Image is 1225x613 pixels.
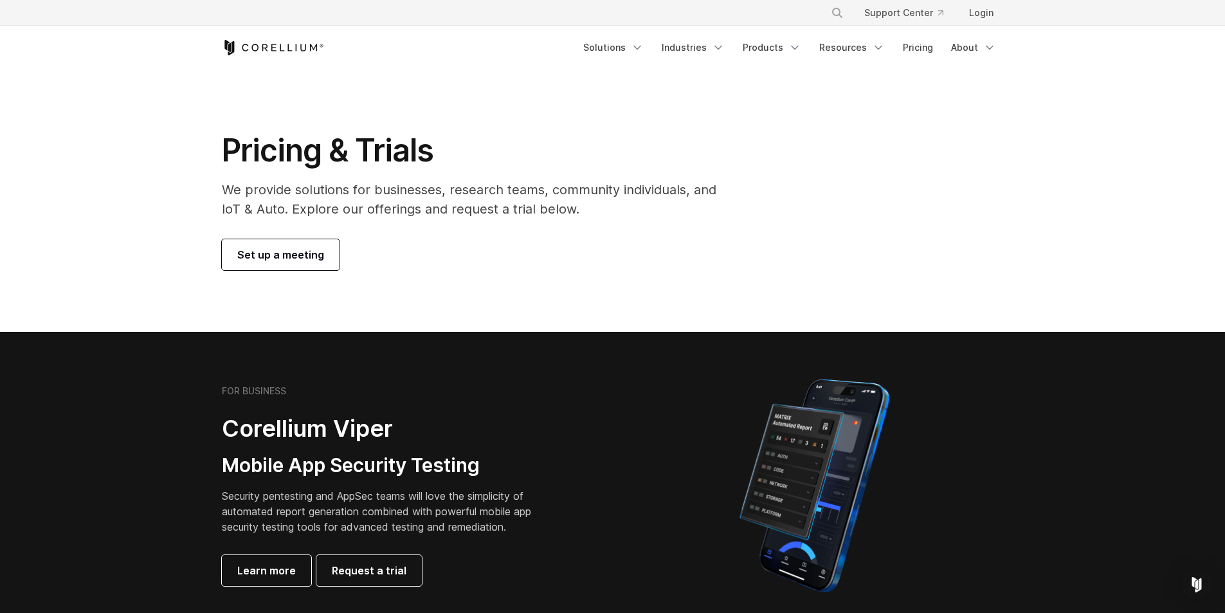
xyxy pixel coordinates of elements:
p: We provide solutions for businesses, research teams, community individuals, and IoT & Auto. Explo... [222,180,734,219]
img: Corellium MATRIX automated report on iPhone showing app vulnerability test results across securit... [718,373,911,598]
div: Open Intercom Messenger [1181,569,1212,600]
a: Industries [654,36,732,59]
span: Request a trial [332,563,406,578]
p: Security pentesting and AppSec teams will love the simplicity of automated report generation comb... [222,488,551,535]
span: Set up a meeting [237,247,324,262]
a: Learn more [222,555,311,586]
a: Solutions [576,36,651,59]
div: Navigation Menu [576,36,1004,59]
a: Pricing [895,36,941,59]
a: Set up a meeting [222,239,340,270]
a: Resources [812,36,893,59]
div: Navigation Menu [815,1,1004,24]
h6: FOR BUSINESS [222,385,286,397]
h2: Corellium Viper [222,414,551,443]
a: Request a trial [316,555,422,586]
button: Search [826,1,849,24]
span: Learn more [237,563,296,578]
a: Corellium Home [222,40,324,55]
a: Login [959,1,1004,24]
h3: Mobile App Security Testing [222,453,551,478]
h1: Pricing & Trials [222,131,734,170]
a: Products [735,36,809,59]
a: Support Center [854,1,954,24]
a: About [943,36,1004,59]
